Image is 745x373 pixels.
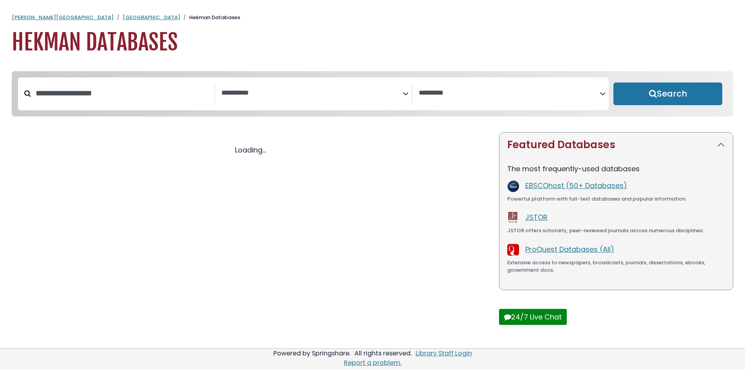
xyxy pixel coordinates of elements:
[344,358,401,367] a: Report a problem.
[525,181,627,190] a: EBSCOhost (50+ Databases)
[613,82,722,105] button: Submit for Search Results
[12,29,733,56] h1: Hekman Databases
[353,349,413,358] div: All rights reserved.
[12,14,114,21] a: [PERSON_NAME][GEOGRAPHIC_DATA]
[180,14,240,22] li: Hekman Databases
[507,163,725,174] p: The most frequently-used databases
[499,133,733,157] button: Featured Databases
[12,14,733,22] nav: breadcrumb
[272,349,352,358] div: Powered by Springshare.
[221,89,402,97] textarea: Search
[416,349,472,358] a: Library Staff Login
[507,227,725,235] div: JSTOR offers scholarly, peer-reviewed journals across numerous disciplines.
[12,145,490,155] div: Loading...
[525,244,614,254] a: ProQuest Databases (All)
[123,14,180,21] a: [GEOGRAPHIC_DATA]
[499,309,567,325] button: 24/7 Live Chat
[507,259,725,274] div: Extensive access to newspapers, broadcasts, journals, dissertations, ebooks, government docs.
[525,212,548,222] a: JSTOR
[419,89,600,97] textarea: Search
[12,71,733,117] nav: Search filters
[507,195,725,203] div: Powerful platform with full-text databases and popular information.
[31,87,214,100] input: Search database by title or keyword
